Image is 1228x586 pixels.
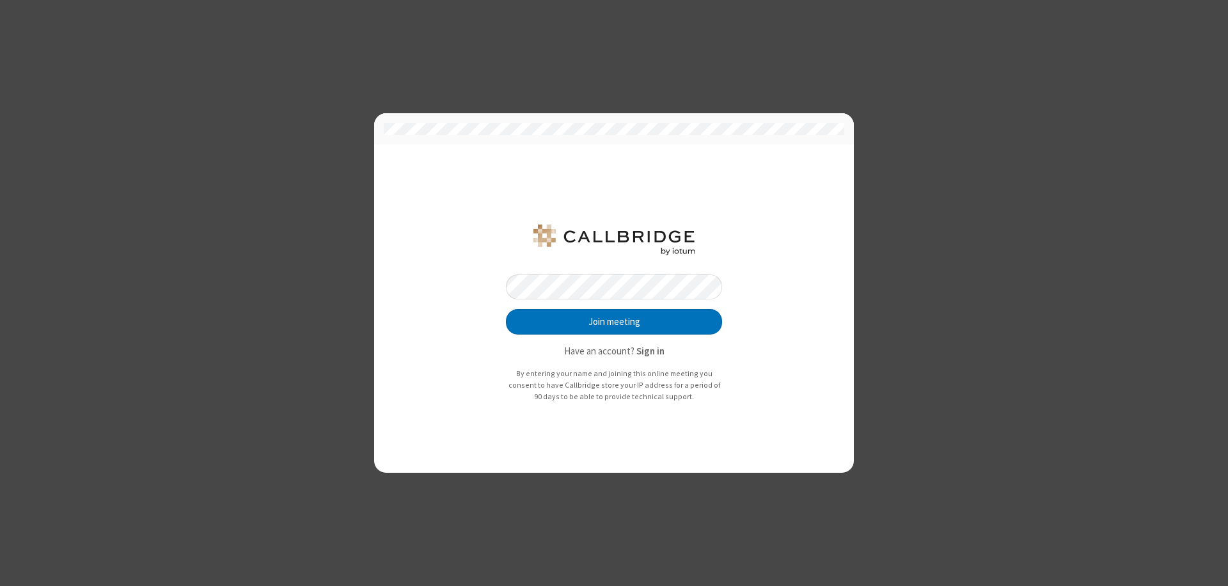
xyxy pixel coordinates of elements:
strong: Sign in [636,345,665,357]
img: QA Selenium DO NOT DELETE OR CHANGE [531,225,697,255]
p: By entering your name and joining this online meeting you consent to have Callbridge store your I... [506,368,722,402]
button: Join meeting [506,309,722,335]
p: Have an account? [506,344,722,359]
button: Sign in [636,344,665,359]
